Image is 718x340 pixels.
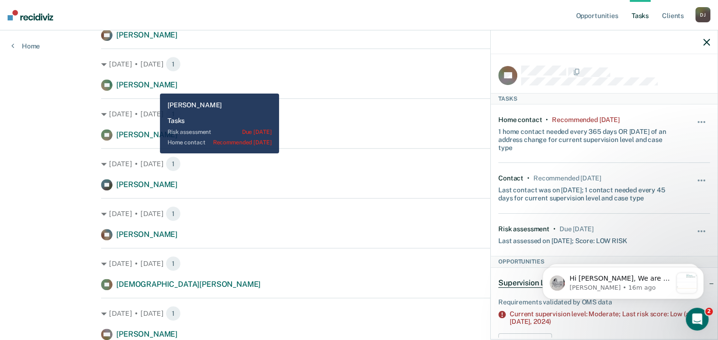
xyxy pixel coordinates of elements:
[498,174,523,182] div: Contact
[116,280,261,289] span: [DEMOGRAPHIC_DATA][PERSON_NAME]
[11,42,40,50] a: Home
[552,116,619,124] div: Recommended 24 days ago
[533,318,551,325] span: 2024)
[101,156,617,171] div: [DATE] • [DATE]
[498,278,595,288] span: Supervision Level Mismatch
[166,256,181,271] span: 1
[116,80,177,89] span: [PERSON_NAME]
[498,116,542,124] div: Home contact
[491,268,718,298] div: Supervision Level MismatchEligible
[101,57,617,72] div: [DATE] • [DATE]
[491,93,718,104] div: Tasks
[498,233,627,245] div: Last assessed on [DATE]; Score: LOW RISK
[686,308,709,331] iframe: Intercom live chat
[528,248,718,314] iframe: Intercom notifications message
[116,30,177,39] span: [PERSON_NAME]
[553,225,556,233] div: •
[527,174,530,182] div: •
[559,225,594,233] div: Due in 25 days
[166,57,181,72] span: 1
[166,306,181,321] span: 1
[546,116,548,124] div: •
[705,308,713,315] span: 2
[116,230,177,239] span: [PERSON_NAME]
[533,174,601,182] div: Recommended in 17 days
[101,206,617,221] div: [DATE] • [DATE]
[498,225,550,233] div: Risk assessment
[166,156,181,171] span: 1
[166,106,181,122] span: 1
[510,310,710,326] div: Current supervision level: Moderate; Last risk score: Low (as of [DATE],
[116,130,177,139] span: [PERSON_NAME]
[498,182,675,202] div: Last contact was on [DATE]; 1 contact needed every 45 days for current supervision level and case...
[498,298,710,306] div: Requirements validated by OMS data
[101,256,617,271] div: [DATE] • [DATE]
[101,106,617,122] div: [DATE] • [DATE]
[116,330,177,339] span: [PERSON_NAME]
[101,306,617,321] div: [DATE] • [DATE]
[116,180,177,189] span: [PERSON_NAME]
[498,124,675,151] div: 1 home contact needed every 365 days OR [DATE] of an address change for current supervision level...
[491,256,718,267] div: Opportunities
[8,10,53,20] img: Recidiviz
[166,206,181,221] span: 1
[695,7,710,22] div: D J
